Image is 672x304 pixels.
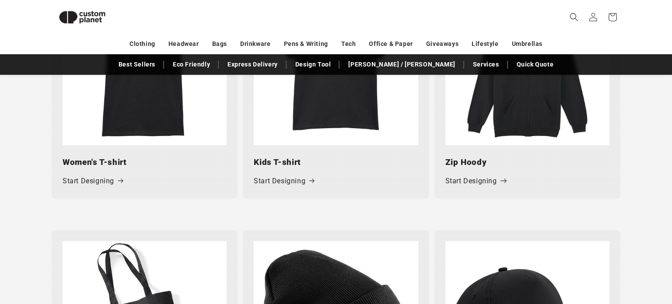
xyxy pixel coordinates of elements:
[512,36,542,52] a: Umbrellas
[240,36,270,52] a: Drinkware
[52,3,113,31] img: Custom Planet
[469,57,504,72] a: Services
[426,36,458,52] a: Giveaways
[445,175,506,188] a: Start Designing
[628,262,672,304] iframe: Chat Widget
[341,36,356,52] a: Tech
[129,36,155,52] a: Clothing
[369,36,413,52] a: Office & Paper
[472,36,498,52] a: Lifestyle
[212,36,227,52] a: Bags
[168,36,199,52] a: Headwear
[254,175,314,188] a: Start Designing
[168,57,214,72] a: Eco Friendly
[291,57,336,72] a: Design Tool
[445,156,609,168] h3: Zip Hoody
[114,57,160,72] a: Best Sellers
[284,36,328,52] a: Pens & Writing
[63,175,123,188] a: Start Designing
[254,156,418,168] h3: Kids T-shirt
[344,57,459,72] a: [PERSON_NAME] / [PERSON_NAME]
[63,156,227,168] h3: Women's T-shirt
[564,7,584,27] summary: Search
[512,57,558,72] a: Quick Quote
[223,57,282,72] a: Express Delivery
